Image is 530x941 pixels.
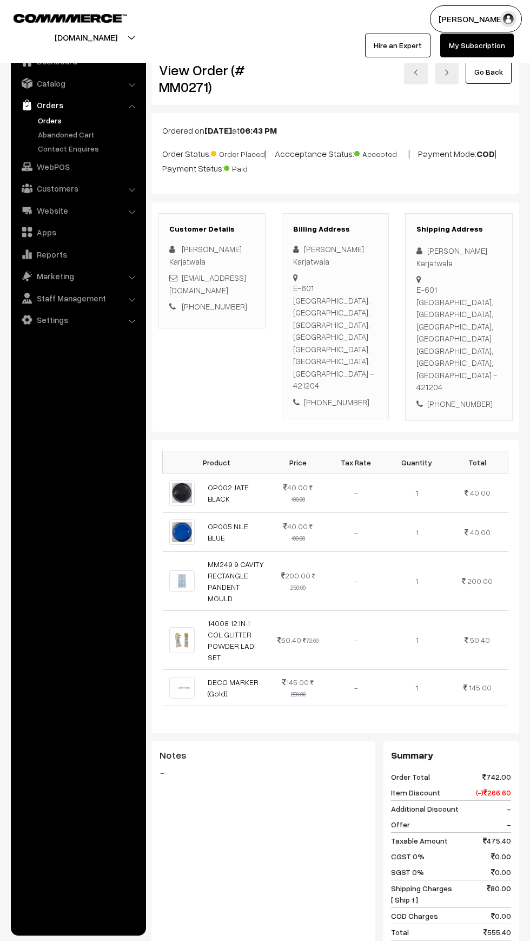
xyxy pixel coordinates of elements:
a: [PHONE_NUMBER] [182,301,247,311]
span: 200.00 [467,576,493,585]
a: Orders [14,95,142,115]
span: - [507,803,511,814]
a: Apps [14,222,142,242]
div: E-601 [GEOGRAPHIC_DATA], [GEOGRAPHIC_DATA], [GEOGRAPHIC_DATA], [GEOGRAPHIC_DATA] [GEOGRAPHIC_DATA... [293,282,378,392]
span: Paid [224,160,278,174]
td: - [326,473,386,512]
a: Settings [14,310,142,330]
th: Total [447,451,508,473]
td: - [326,669,386,706]
span: 200.00 [281,571,310,580]
h3: Billing Address [293,225,378,234]
a: Catalog [14,74,142,93]
a: Marketing [14,266,142,286]
h3: Shipping Address [416,225,501,234]
h3: Customer Details [169,225,254,234]
td: - [326,610,386,669]
a: Abandoned Cart [35,129,142,140]
span: [PERSON_NAME] Karjatwala [169,244,242,266]
strike: 220.00 [291,679,314,697]
span: Shipping Charges [ Ship 1 ] [391,883,452,905]
span: 50.40 [277,635,301,644]
span: 40.00 [283,483,308,492]
a: WebPOS [14,157,142,176]
h3: Summary [391,749,511,761]
td: - [326,512,386,551]
a: Hire an Expert [365,34,430,57]
img: left-arrow.png [413,69,419,76]
th: Quantity [386,451,447,473]
span: 0.00 [491,851,511,862]
span: 1 [415,635,418,644]
span: 0.00 [491,866,511,878]
span: - [507,819,511,830]
strike: 250.00 [290,573,315,591]
span: COD Charges [391,910,438,922]
a: OP002 JATE BLACK [208,483,249,503]
h2: View Order (# MM0271) [159,62,266,95]
span: 0.00 [491,910,511,922]
span: 1 [415,528,418,537]
span: SGST 0% [391,866,424,878]
span: 475.40 [483,835,511,846]
b: 06:43 PM [240,125,277,136]
th: Tax Rate [326,451,386,473]
img: COMMMERCE [14,14,127,22]
th: Product [163,451,271,473]
span: Total [391,926,409,938]
button: [PERSON_NAME]… [430,5,522,32]
a: Staff Management [14,288,142,308]
span: 40.00 [470,488,491,497]
span: 50.40 [470,635,490,644]
span: Order Placed [211,146,265,160]
strike: 100.00 [291,484,313,503]
span: 145.00 [469,683,492,692]
a: Contact Enquires [35,143,142,154]
span: 40.00 [283,522,308,531]
td: - [326,551,386,610]
span: (-) 266.60 [476,787,511,798]
div: [PHONE_NUMBER] [416,398,501,410]
b: COD [476,148,495,159]
h3: Notes [160,749,367,761]
span: 555.40 [483,926,511,938]
span: Accepted [354,146,408,160]
span: 1 [415,576,418,585]
img: 1701254286244-139820082.png [169,570,195,591]
p: Order Status: | Accceptance Status: | Payment Mode: | Payment Status: [162,146,508,175]
a: [EMAIL_ADDRESS][DOMAIN_NAME] [169,273,246,295]
img: 1700130523007-763093237.png [169,480,195,505]
a: DECO MARKER (Gold) [208,677,259,698]
img: right-arrow.png [443,69,450,76]
p: Ordered on at [162,124,508,137]
a: 14008 12 IN 1 COL GLITTER POWDER LADI SET [208,618,256,662]
div: E-601 [GEOGRAPHIC_DATA], [GEOGRAPHIC_DATA], [GEOGRAPHIC_DATA], [GEOGRAPHIC_DATA] [GEOGRAPHIC_DATA... [416,284,501,393]
span: Item Discount [391,787,440,798]
a: Customers [14,179,142,198]
span: 742.00 [482,771,511,782]
span: CGST 0% [391,851,425,862]
img: 1700130523511-135189456.png [169,519,195,545]
div: [PERSON_NAME] Karjatwala [416,245,501,269]
a: My Subscription [440,34,514,57]
button: [DOMAIN_NAME] [17,24,155,51]
strike: 72.00 [303,637,319,644]
span: Offer [391,819,410,830]
a: Go Back [466,60,512,84]
span: 1 [415,683,418,692]
span: 1 [415,488,418,497]
div: [PERSON_NAME] Karjatwala [293,243,378,267]
span: Additional Discount [391,803,459,814]
img: user [500,11,516,27]
span: Taxable Amount [391,835,448,846]
span: Order Total [391,771,430,782]
th: Price [271,451,326,473]
b: [DATE] [204,125,232,136]
a: Reports [14,245,142,264]
img: n2td7p5a.png [169,677,195,699]
a: Website [14,201,142,220]
a: Orders [35,115,142,126]
a: COMMMERCE [14,11,108,24]
span: 80.00 [487,883,511,905]
span: 145.00 [282,677,309,687]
